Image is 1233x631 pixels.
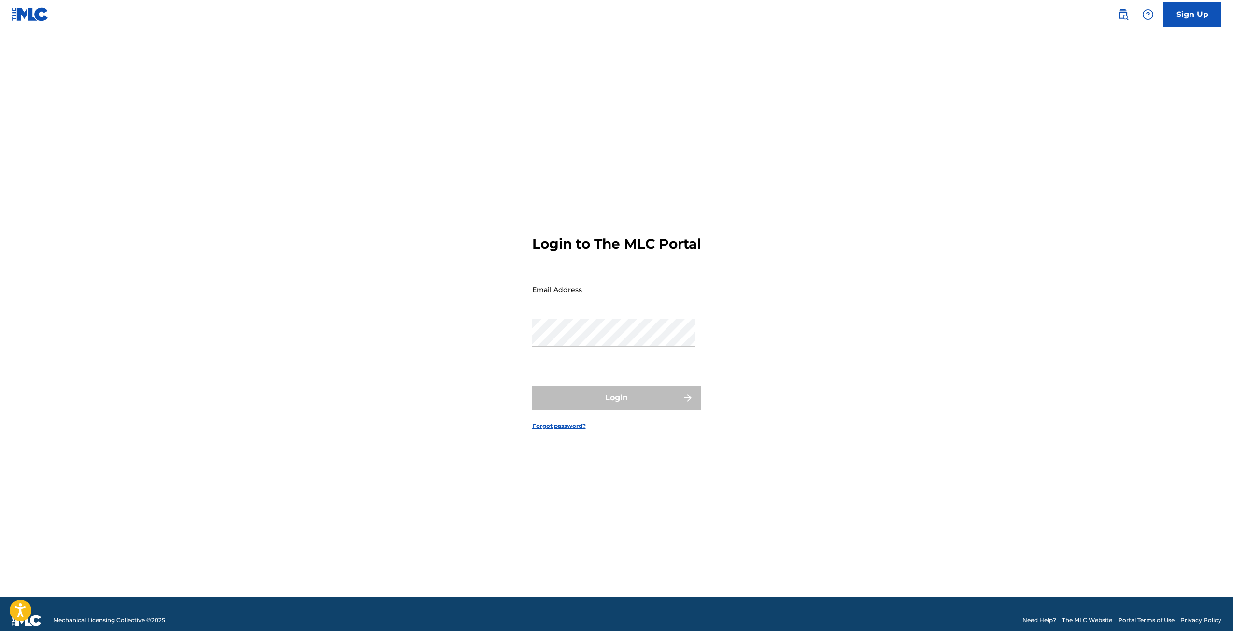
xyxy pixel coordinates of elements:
img: search [1117,9,1129,20]
a: Forgot password? [532,422,586,430]
a: The MLC Website [1062,616,1112,625]
span: Mechanical Licensing Collective © 2025 [53,616,165,625]
a: Sign Up [1163,2,1221,27]
img: MLC Logo [12,7,49,21]
a: Public Search [1113,5,1133,24]
img: logo [12,615,42,626]
a: Portal Terms of Use [1118,616,1175,625]
div: Help [1138,5,1158,24]
a: Need Help? [1022,616,1056,625]
img: help [1142,9,1154,20]
a: Privacy Policy [1180,616,1221,625]
h3: Login to The MLC Portal [532,235,701,252]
